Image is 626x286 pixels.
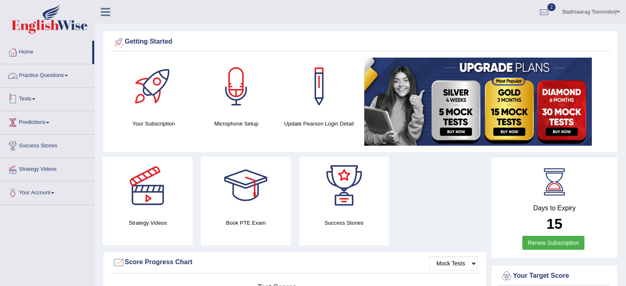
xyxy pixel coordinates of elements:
[0,88,94,108] a: Tests
[547,216,563,232] b: 15
[522,236,584,250] a: Renew Subscription
[103,219,193,227] h4: Strategy Videos
[0,41,92,61] a: Home
[0,64,94,85] a: Practice Questions
[282,119,356,128] h4: Update Pearson Login Detail
[299,219,389,227] h4: Success Stories
[201,219,291,227] h4: Book PTE Exam
[112,256,477,269] div: Score Progress Chart
[112,36,608,48] div: Getting Started
[500,205,608,212] h4: Days to Expiry
[0,158,94,179] a: Strategy Videos
[364,58,592,146] img: small5.jpg
[199,119,274,128] h4: Microphone Setup
[0,181,94,202] a: Your Account
[0,111,94,132] a: Predictions
[500,270,608,282] div: Your Target Score
[116,119,191,128] h4: Your Subscription
[547,3,556,11] span: 2
[0,135,94,155] a: Success Stories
